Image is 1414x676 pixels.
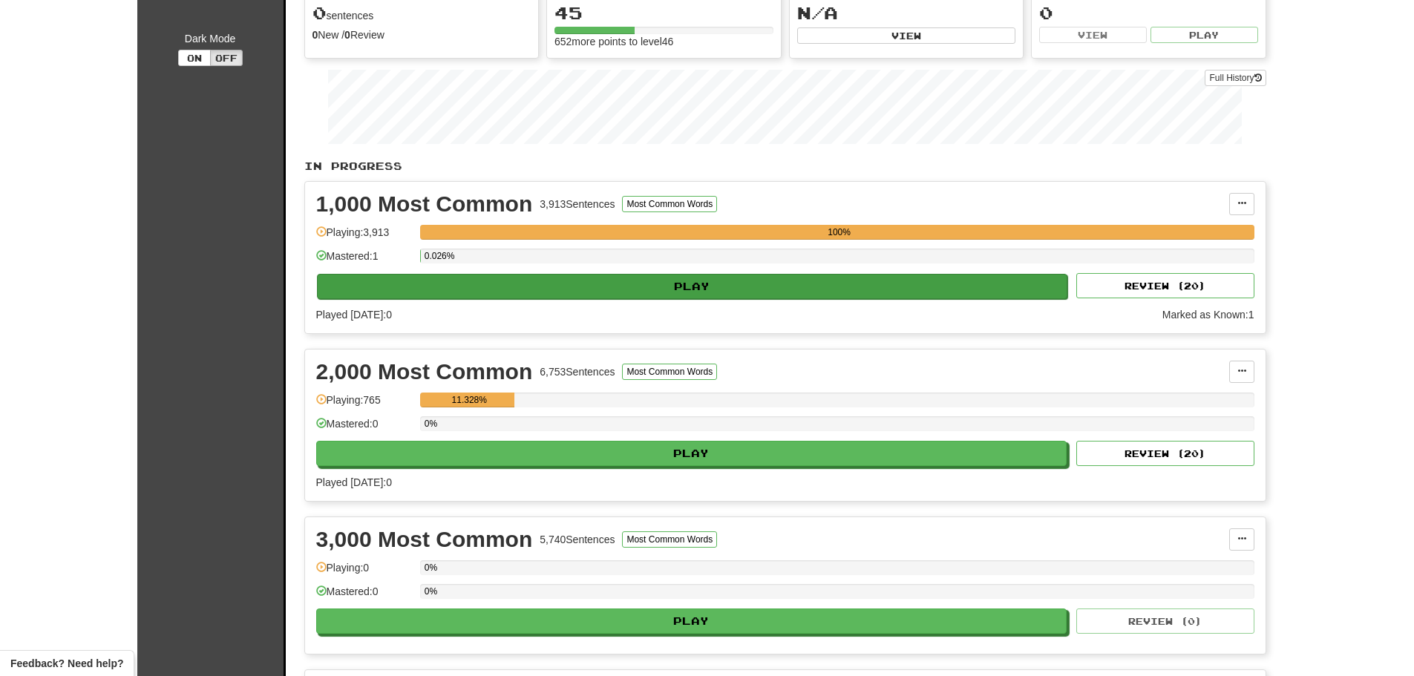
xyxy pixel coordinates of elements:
div: 2,000 Most Common [316,361,533,383]
div: 11.328% [425,393,514,407]
button: Most Common Words [622,196,717,212]
button: Play [1150,27,1258,43]
strong: 0 [312,29,318,41]
div: 6,753 Sentences [540,364,615,379]
button: Off [210,50,243,66]
div: Playing: 0 [316,560,413,585]
div: 45 [554,4,773,22]
div: Mastered: 1 [316,249,413,273]
div: Playing: 765 [316,393,413,417]
button: Most Common Words [622,531,717,548]
button: Play [316,608,1067,634]
span: Played [DATE]: 0 [316,309,392,321]
button: Review (20) [1076,441,1254,466]
button: View [1039,27,1147,43]
button: Review (20) [1076,273,1254,298]
span: Open feedback widget [10,656,123,671]
p: In Progress [304,159,1266,174]
div: 652 more points to level 46 [554,34,773,49]
span: Played [DATE]: 0 [316,476,392,488]
div: 3,913 Sentences [540,197,615,211]
a: Full History [1205,70,1266,86]
button: Play [316,441,1067,466]
div: Mastered: 0 [316,416,413,441]
div: New / Review [312,27,531,42]
div: Mastered: 0 [316,584,413,608]
button: Most Common Words [622,364,717,380]
div: Dark Mode [148,31,272,46]
button: Review (0) [1076,608,1254,634]
div: 3,000 Most Common [316,528,533,551]
div: 5,740 Sentences [540,532,615,547]
span: N/A [797,2,838,23]
strong: 0 [344,29,350,41]
div: 100% [425,225,1254,240]
div: Marked as Known: 1 [1162,307,1254,322]
div: 1,000 Most Common [316,193,533,215]
button: View [797,27,1016,44]
button: Play [317,274,1068,299]
div: Playing: 3,913 [316,225,413,249]
div: sentences [312,4,531,23]
span: 0 [312,2,327,23]
button: On [178,50,211,66]
div: 0 [1039,4,1258,22]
